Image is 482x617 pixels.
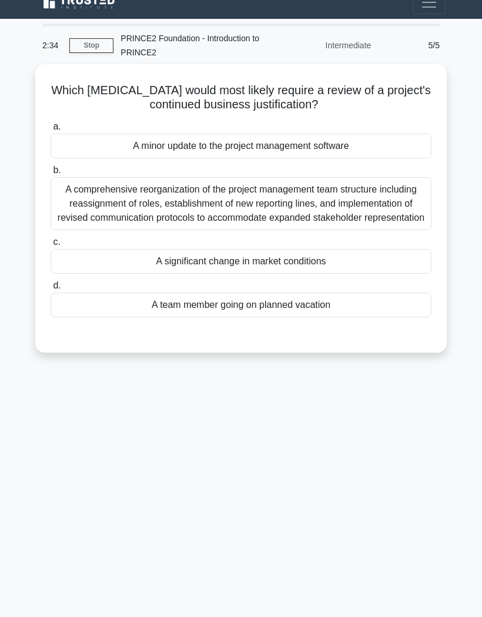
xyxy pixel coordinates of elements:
div: Intermediate [275,34,378,57]
div: A minor update to the project management software [51,134,431,158]
span: d. [53,280,61,290]
div: 2:34 [35,34,69,57]
div: A significant change in market conditions [51,249,431,274]
div: PRINCE2 Foundation - Introduction to PRINCE2 [113,26,275,64]
span: c. [53,237,60,247]
a: Stop [69,38,113,53]
span: a. [53,121,61,131]
h5: Which [MEDICAL_DATA] would most likely require a review of a project's continued business justifi... [49,83,433,112]
span: b. [53,165,61,175]
div: 5/5 [378,34,447,57]
div: A team member going on planned vacation [51,293,431,317]
div: A comprehensive reorganization of the project management team structure including reassignment of... [51,177,431,230]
